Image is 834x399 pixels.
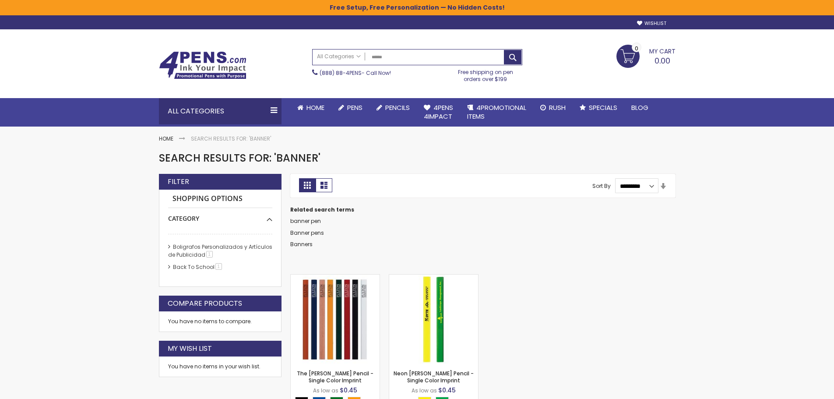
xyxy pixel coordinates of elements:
[168,299,242,308] strong: Compare Products
[306,103,324,112] span: Home
[290,206,676,213] dt: Related search terms
[313,49,365,64] a: All Categories
[589,103,617,112] span: Specials
[159,51,246,79] img: 4Pens Custom Pens and Promotional Products
[460,98,533,127] a: 4PROMOTIONALITEMS
[631,103,648,112] span: Blog
[637,20,666,27] a: Wishlist
[313,387,338,394] span: As low as
[616,45,676,67] a: 0.00 0
[449,65,522,83] div: Free shipping on pen orders over $199
[438,386,456,395] span: $0.45
[592,182,611,190] label: Sort By
[624,98,655,117] a: Blog
[159,151,320,165] span: Search results for: 'banner'
[159,135,173,142] a: Home
[573,98,624,117] a: Specials
[168,344,212,353] strong: My Wish List
[317,53,361,60] span: All Categories
[290,240,313,248] a: Banners
[159,311,282,332] div: You have no items to compare.
[424,103,453,121] span: 4Pens 4impact
[655,55,670,66] span: 0.00
[215,263,222,270] span: 1
[320,69,391,77] span: - Call Now!
[412,387,437,394] span: As low as
[159,98,282,124] div: All Categories
[369,98,417,117] a: Pencils
[299,178,316,192] strong: Grid
[168,363,272,370] div: You have no items in your wish list.
[394,370,474,384] a: Neon [PERSON_NAME] Pencil - Single Color Imprint
[291,275,380,364] img: The Carpenter Pencil - Single Color Imprint
[168,243,272,258] a: Boligrafos Personalizados y Artículos de Publicidad1
[417,98,460,127] a: 4Pens4impact
[331,98,369,117] a: Pens
[290,217,321,225] a: banner pen
[389,275,478,364] img: Neon Carpenter Pencil - Single Color Imprint
[389,274,478,282] a: Neon Carpenter Pencil - Single Color Imprint
[549,103,566,112] span: Rush
[168,208,272,223] div: Category
[320,69,362,77] a: (888) 88-4PENS
[290,229,324,237] a: Banner pens
[168,177,189,187] strong: Filter
[290,98,331,117] a: Home
[168,190,272,208] strong: Shopping Options
[297,370,373,384] a: The [PERSON_NAME] Pencil - Single Color Imprint
[171,263,225,271] a: Back To School1
[291,274,380,282] a: The Carpenter Pencil - Single Color Imprint
[467,103,526,121] span: 4PROMOTIONAL ITEMS
[533,98,573,117] a: Rush
[340,386,357,395] span: $0.45
[206,251,213,258] span: 1
[347,103,362,112] span: Pens
[635,44,638,53] span: 0
[191,135,271,142] strong: Search results for: 'banner'
[385,103,410,112] span: Pencils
